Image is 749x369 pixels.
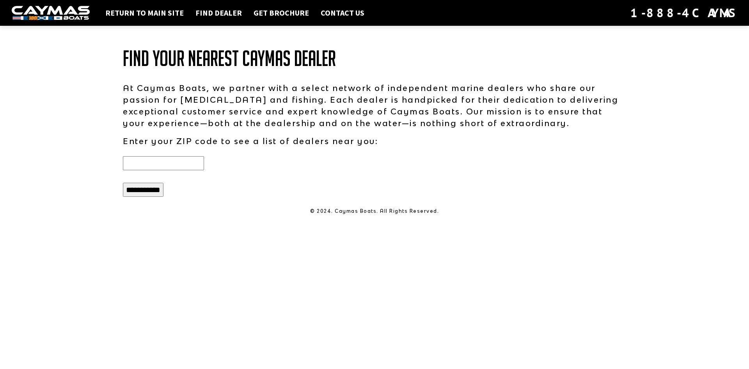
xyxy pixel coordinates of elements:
[101,8,188,18] a: Return to main site
[123,135,626,147] p: Enter your ZIP code to see a list of dealers near you:
[123,82,626,129] p: At Caymas Boats, we partner with a select network of independent marine dealers who share our pas...
[630,4,737,21] div: 1-888-4CAYMAS
[250,8,313,18] a: Get Brochure
[12,6,90,20] img: white-logo-c9c8dbefe5ff5ceceb0f0178aa75bf4bb51f6bca0971e226c86eb53dfe498488.png
[317,8,368,18] a: Contact Us
[192,8,246,18] a: Find Dealer
[123,208,626,215] p: © 2024. Caymas Boats. All Rights Reserved.
[123,47,626,70] h1: Find Your Nearest Caymas Dealer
